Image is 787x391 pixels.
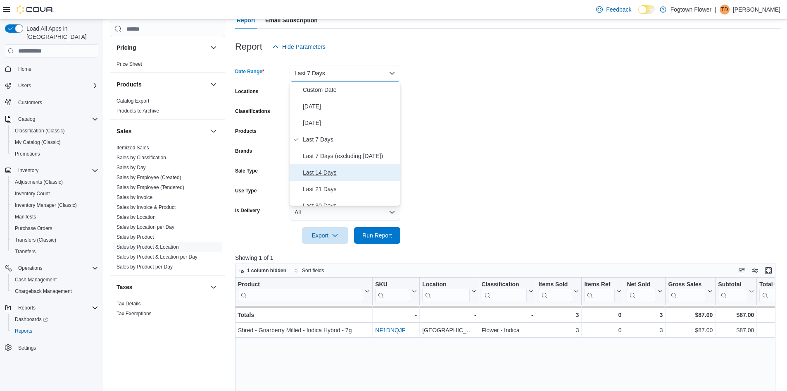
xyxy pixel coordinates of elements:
[117,214,156,220] a: Sales by Location
[15,225,52,232] span: Purchase Orders
[12,314,98,324] span: Dashboards
[375,281,410,302] div: SKU URL
[15,288,72,295] span: Chargeback Management
[117,127,132,135] h3: Sales
[15,328,32,334] span: Reports
[538,281,572,289] div: Items Sold
[638,5,656,14] input: Dark Mode
[303,134,397,144] span: Last 7 Days
[15,248,36,255] span: Transfers
[290,204,400,221] button: All
[235,88,259,95] label: Locations
[290,82,400,206] div: Select listbox
[303,184,397,194] span: Last 21 Days
[117,204,176,210] a: Sales by Invoice & Product
[117,254,197,260] span: Sales by Product & Location per Day
[12,200,80,210] a: Inventory Manager (Classic)
[117,300,141,307] span: Tax Details
[110,299,225,322] div: Taxes
[15,213,36,220] span: Manifests
[117,155,166,161] a: Sales by Classification
[538,310,579,320] div: 3
[117,154,166,161] span: Sales by Classification
[362,231,392,240] span: Run Report
[422,325,476,335] div: [GEOGRAPHIC_DATA]
[2,113,102,125] button: Catalog
[8,234,102,246] button: Transfers (Classic)
[15,202,77,209] span: Inventory Manager (Classic)
[8,188,102,199] button: Inventory Count
[15,151,40,157] span: Promotions
[117,310,152,317] span: Tax Exemptions
[235,148,252,154] label: Brands
[18,99,42,106] span: Customers
[117,244,179,250] span: Sales by Product & Location
[238,310,370,320] div: Totals
[15,98,45,108] a: Customers
[209,43,219,53] button: Pricing
[668,325,713,335] div: $87.00
[238,281,363,302] div: Product
[668,281,706,289] div: Gross Sales
[12,126,68,136] a: Classification (Classic)
[12,247,39,257] a: Transfers
[15,190,50,197] span: Inventory Count
[117,80,142,89] h3: Products
[209,126,219,136] button: Sales
[303,118,397,128] span: [DATE]
[15,263,46,273] button: Operations
[117,80,207,89] button: Products
[15,179,63,185] span: Adjustments (Classic)
[375,281,410,289] div: SKU
[117,165,146,170] a: Sales by Day
[117,145,149,151] a: Itemized Sales
[238,281,370,302] button: Product
[375,327,405,333] a: NF1DNQJF
[539,325,579,335] div: 3
[110,96,225,119] div: Products
[117,234,154,240] a: Sales by Product
[12,137,64,147] a: My Catalog (Classic)
[584,281,621,302] button: Items Ref
[18,82,31,89] span: Users
[584,281,615,289] div: Items Ref
[117,43,136,52] h3: Pricing
[15,81,98,91] span: Users
[422,281,469,302] div: Location
[5,59,98,375] nav: Complex example
[8,325,102,337] button: Reports
[117,301,141,307] a: Tax Details
[12,235,59,245] a: Transfers (Classic)
[584,325,621,335] div: 0
[422,281,469,289] div: Location
[422,281,476,302] button: Location
[15,343,39,353] a: Settings
[235,68,264,75] label: Date Range
[269,38,329,55] button: Hide Parameters
[718,281,747,302] div: Subtotal
[481,281,526,302] div: Classification
[15,127,65,134] span: Classification (Classic)
[238,325,370,335] div: Shred - Gnarberry Milled - Indica Hybrid - 7g
[715,5,716,14] p: |
[235,266,290,276] button: 1 column hidden
[668,281,713,302] button: Gross Sales
[15,276,57,283] span: Cash Management
[670,5,712,14] p: Fogtown Flower
[593,1,635,18] a: Feedback
[2,96,102,108] button: Customers
[8,285,102,297] button: Chargeback Management
[117,244,179,250] a: Sales by Product & Location
[584,310,621,320] div: 0
[2,302,102,314] button: Reports
[12,326,36,336] a: Reports
[15,63,98,74] span: Home
[15,166,42,175] button: Inventory
[117,184,184,191] span: Sales by Employee (Tendered)
[235,254,781,262] p: Showing 1 of 1
[303,151,397,161] span: Last 7 Days (excluding [DATE])
[375,310,417,320] div: -
[481,281,533,302] button: Classification
[12,189,53,199] a: Inventory Count
[117,61,142,67] a: Price Sheet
